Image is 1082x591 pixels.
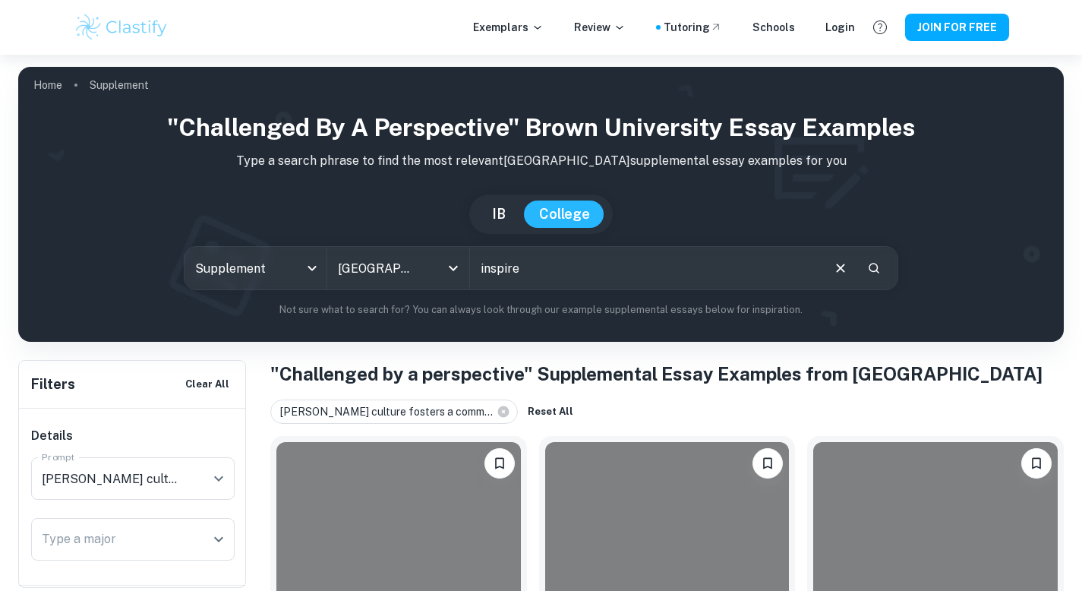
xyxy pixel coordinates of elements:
[752,19,795,36] a: Schools
[208,468,229,489] button: Open
[1021,448,1052,479] button: Please log in to bookmark exemplars
[30,109,1052,146] h1: "Challenged by a perspective" Brown University Essay Examples
[861,255,887,281] button: Search
[905,14,1009,41] button: JOIN FOR FREE
[181,373,233,396] button: Clear All
[825,19,855,36] a: Login
[18,67,1064,342] img: profile cover
[31,374,75,395] h6: Filters
[90,77,149,93] p: Supplement
[42,450,75,463] label: Prompt
[484,448,515,479] button: Please log in to bookmark exemplars
[443,258,464,279] button: Open
[473,19,544,36] p: Exemplars
[752,448,783,479] button: Please log in to bookmark exemplars
[185,247,326,289] div: Supplement
[30,302,1052,318] p: Not sure what to search for? You can always look through our example supplemental essays below fo...
[270,400,518,424] div: [PERSON_NAME] culture fosters a comm...
[208,529,229,550] button: Open
[74,12,170,43] img: Clastify logo
[524,400,577,423] button: Reset All
[280,403,500,420] span: [PERSON_NAME] culture fosters a comm...
[477,201,521,228] button: IB
[33,74,62,96] a: Home
[574,19,626,36] p: Review
[664,19,722,36] a: Tutoring
[826,254,855,283] button: Clear
[270,360,1064,387] h1: "Challenged by a perspective" Supplemental Essay Examples from [GEOGRAPHIC_DATA]
[470,247,821,289] input: E.g. I want to major in computer science, I helped in a soup kitchen, I want to join the debate t...
[524,201,605,228] button: College
[30,152,1052,170] p: Type a search phrase to find the most relevant [GEOGRAPHIC_DATA] supplemental essay examples for you
[867,14,893,40] button: Help and Feedback
[31,427,235,445] h6: Details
